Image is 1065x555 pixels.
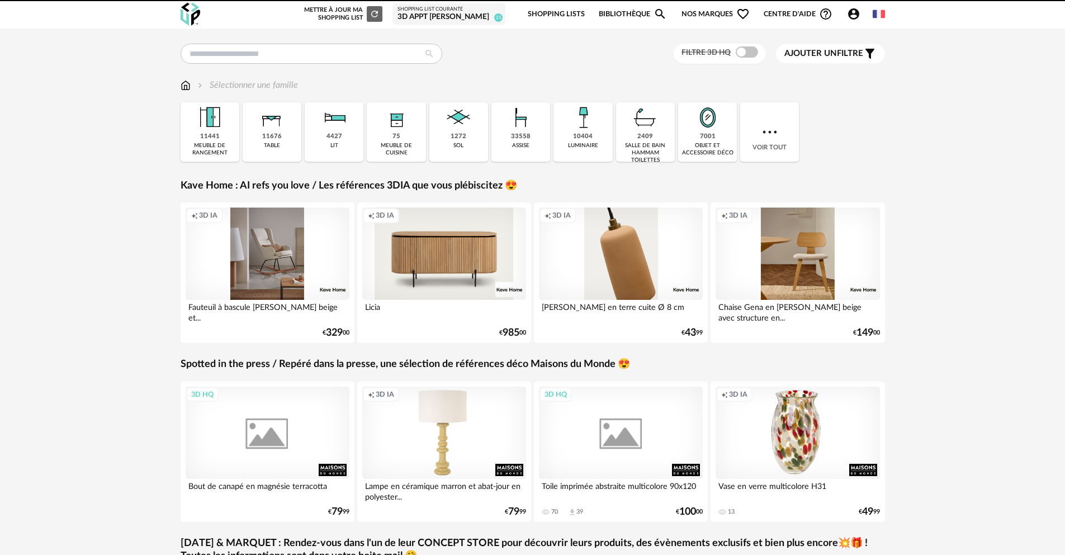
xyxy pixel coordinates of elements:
div: Chaise Gena en [PERSON_NAME] beige avec structure en... [716,300,880,322]
span: 3D IA [552,211,571,220]
a: 3D HQ Toile imprimée abstraite multicolore 90x120 70 Download icon 39 €10000 [534,382,708,522]
span: Help Circle Outline icon [819,7,832,21]
span: 3D IA [199,211,217,220]
span: Creation icon [368,390,375,399]
div: meuble de rangement [184,142,236,157]
div: € 99 [328,508,349,516]
div: Licia [362,300,527,322]
div: € 99 [859,508,880,516]
img: Sol.png [443,102,474,133]
a: BibliothèqueMagnify icon [599,1,667,27]
span: filtre [784,48,863,59]
img: Assise.png [506,102,536,133]
div: 3D APPT [PERSON_NAME] [397,12,500,22]
span: Creation icon [368,211,375,220]
div: € 00 [676,508,703,516]
span: 79 [508,508,519,516]
span: Centre d'aideHelp Circle Outline icon [764,7,832,21]
a: Creation icon 3D IA Chaise Gena en [PERSON_NAME] beige avec structure en... €14900 [711,203,885,343]
img: Meuble%20de%20rangement.png [195,102,225,133]
img: more.7b13dc1.svg [760,122,780,142]
div: € 99 [505,508,526,516]
a: Creation icon 3D IA [PERSON_NAME] en terre cuite Ø 8 cm €4399 [534,203,708,343]
span: Heart Outline icon [736,7,750,21]
a: Spotted in the press / Repéré dans la presse, une sélection de références déco Maisons du Monde 😍 [181,358,630,371]
div: Mettre à jour ma Shopping List [302,6,382,22]
div: 1272 [451,133,466,141]
div: salle de bain hammam toilettes [619,142,671,164]
img: svg+xml;base64,PHN2ZyB3aWR0aD0iMTYiIGhlaWdodD0iMTciIHZpZXdCb3g9IjAgMCAxNiAxNyIgZmlsbD0ibm9uZSIgeG... [181,79,191,92]
div: objet et accessoire déco [681,142,733,157]
div: 2409 [637,133,653,141]
a: Creation icon 3D IA Lampe en céramique marron et abat-jour en polyester... €7999 [357,382,532,522]
a: Creation icon 3D IA Fauteuil à bascule [PERSON_NAME] beige et... €32900 [181,203,355,343]
div: table [264,142,280,149]
div: 13 [728,508,735,516]
img: Miroir.png [693,102,723,133]
span: Creation icon [191,211,198,220]
span: Account Circle icon [847,7,860,21]
div: € 00 [853,329,880,337]
div: 75 [392,133,400,141]
div: Toile imprimée abstraite multicolore 90x120 [539,479,703,501]
a: Creation icon 3D IA Licia €98500 [357,203,532,343]
div: € 99 [681,329,703,337]
span: 43 [685,329,696,337]
div: 33558 [511,133,531,141]
span: 3D IA [729,211,747,220]
img: fr [873,8,885,20]
span: Download icon [568,508,576,516]
div: € 00 [499,329,526,337]
span: Refresh icon [370,11,380,17]
a: Kave Home : AI refs you love / Les références 3DIA que vous plébiscitez 😍 [181,180,517,192]
div: 70 [551,508,558,516]
img: Luminaire.png [568,102,598,133]
div: 11676 [262,133,282,141]
span: Creation icon [721,211,728,220]
span: 3D IA [729,390,747,399]
div: 3D HQ [186,387,219,402]
div: assise [512,142,529,149]
span: Filter icon [863,47,877,60]
span: 3D IA [376,211,394,220]
div: 10404 [573,133,593,141]
span: Ajouter un [784,49,837,58]
div: [PERSON_NAME] en terre cuite Ø 8 cm [539,300,703,322]
button: Ajouter unfiltre Filter icon [776,44,885,63]
div: Vase en verre multicolore H31 [716,479,880,501]
div: 39 [576,508,583,516]
div: meuble de cuisine [370,142,422,157]
div: Lampe en céramique marron et abat-jour en polyester... [362,479,527,501]
div: 3D HQ [539,387,572,402]
img: Rangement.png [381,102,411,133]
a: Creation icon 3D IA Vase en verre multicolore H31 13 €4999 [711,382,885,522]
div: luminaire [568,142,598,149]
img: Salle%20de%20bain.png [630,102,660,133]
img: Table.png [257,102,287,133]
span: Nos marques [681,1,750,27]
div: Fauteuil à bascule [PERSON_NAME] beige et... [186,300,350,322]
span: 25 [494,13,503,22]
span: 3D IA [376,390,394,399]
span: 329 [326,329,343,337]
span: Creation icon [545,211,551,220]
span: Magnify icon [654,7,667,21]
span: 100 [679,508,696,516]
a: Shopping List courante 3D APPT [PERSON_NAME] 25 [397,6,500,22]
div: Bout de canapé en magnésie terracotta [186,479,350,501]
img: Literie.png [319,102,349,133]
img: OXP [181,3,200,26]
div: Sélectionner une famille [196,79,298,92]
div: 4427 [326,133,342,141]
span: Creation icon [721,390,728,399]
div: 7001 [700,133,716,141]
div: € 00 [323,329,349,337]
img: svg+xml;base64,PHN2ZyB3aWR0aD0iMTYiIGhlaWdodD0iMTYiIHZpZXdCb3g9IjAgMCAxNiAxNiIgZmlsbD0ibm9uZSIgeG... [196,79,205,92]
span: 149 [856,329,873,337]
div: sol [453,142,463,149]
a: 3D HQ Bout de canapé en magnésie terracotta €7999 [181,382,355,522]
div: Shopping List courante [397,6,500,13]
div: 11441 [200,133,220,141]
div: Voir tout [740,102,799,162]
span: 985 [503,329,519,337]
